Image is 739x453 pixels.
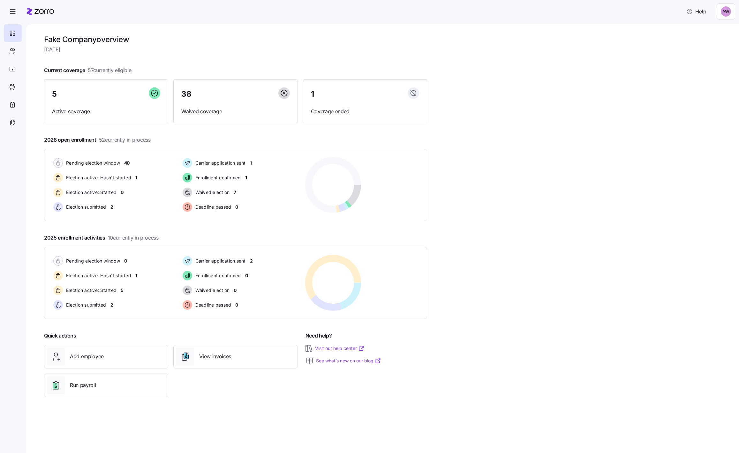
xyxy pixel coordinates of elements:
[70,381,96,389] span: Run payroll
[44,332,76,340] span: Quick actions
[110,204,113,210] span: 2
[686,8,706,15] span: Help
[721,6,731,17] img: 77ddd95080c69195ba1538cbb8504699
[316,358,381,364] a: See what’s new on our blog
[64,175,131,181] span: Election active: Hasn't started
[124,258,127,264] span: 0
[121,189,124,196] span: 0
[64,287,117,293] span: Election active: Started
[70,353,104,360] span: Add employee
[193,189,230,196] span: Waived election
[311,108,419,115] span: Coverage ended
[181,90,191,98] span: 38
[193,272,241,279] span: Enrollment confirmed
[681,5,712,18] button: Help
[193,287,230,293] span: Waived election
[193,204,231,210] span: Deadline passed
[193,258,246,264] span: Carrier application sent
[250,160,252,166] span: 1
[64,272,131,279] span: Election active: Hasn't started
[193,302,231,308] span: Deadline passed
[110,302,113,308] span: 2
[64,302,106,308] span: Election submitted
[135,175,137,181] span: 1
[88,66,132,74] span: 57 currently eligible
[99,136,151,144] span: 52 currently in process
[193,160,246,166] span: Carrier application sent
[121,287,124,293] span: 5
[44,34,427,44] h1: Fake Company overview
[245,272,248,279] span: 0
[234,189,236,196] span: 7
[52,108,160,115] span: Active coverage
[44,136,151,144] span: 2028 open enrollment
[250,258,253,264] span: 2
[181,108,290,115] span: Waived coverage
[234,287,237,293] span: 0
[235,204,238,210] span: 0
[108,234,159,242] span: 10 currently in process
[235,302,238,308] span: 0
[44,46,427,54] span: [DATE]
[245,175,247,181] span: 1
[64,204,106,210] span: Election submitted
[311,90,314,98] span: 1
[124,160,130,166] span: 40
[64,160,120,166] span: Pending election window
[44,66,132,74] span: Current coverage
[52,90,57,98] span: 5
[64,189,117,196] span: Election active: Started
[64,258,120,264] span: Pending election window
[199,353,231,360] span: View invoices
[315,345,365,352] a: Visit our help center
[193,175,241,181] span: Enrollment confirmed
[305,332,332,340] span: Need help?
[44,234,159,242] span: 2025 enrollment activities
[135,272,137,279] span: 1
